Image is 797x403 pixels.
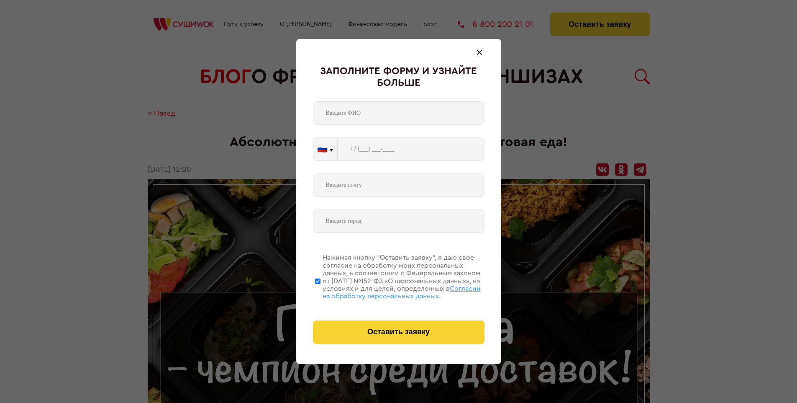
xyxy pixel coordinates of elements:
[313,173,484,197] input: Введите почту
[323,285,481,300] span: Согласии на обработку персональных данных
[313,101,484,125] input: Введите ФИО
[313,138,337,160] button: 🇷🇺
[313,209,484,233] input: Введите город
[323,254,484,300] div: Нажимая кнопку “Оставить заявку”, я даю свое согласие на обработку моих персональных данных, в со...
[338,137,484,161] input: +7 (___) ___-____
[313,320,484,344] button: Оставить заявку
[313,66,484,89] div: Заполните форму и узнайте больше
